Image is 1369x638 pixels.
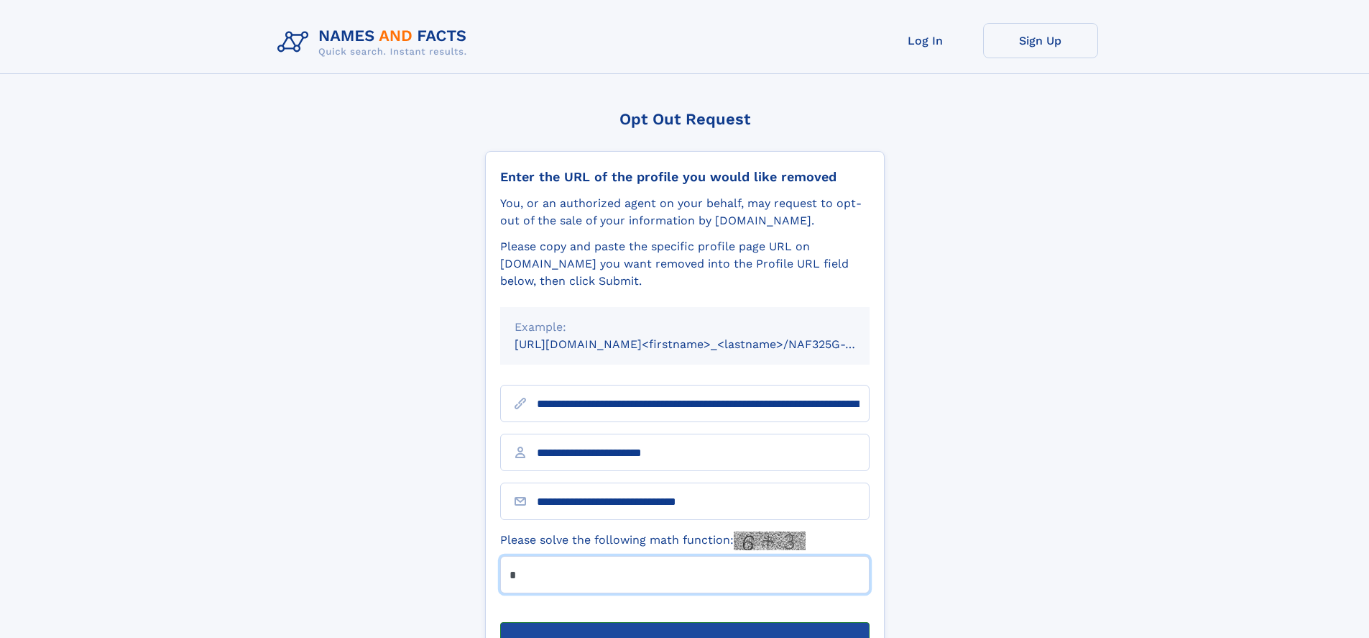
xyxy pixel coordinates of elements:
small: [URL][DOMAIN_NAME]<firstname>_<lastname>/NAF325G-xxxxxxxx [515,337,897,351]
a: Log In [868,23,983,58]
div: Example: [515,319,855,336]
div: Enter the URL of the profile you would like removed [500,169,870,185]
a: Sign Up [983,23,1098,58]
div: Please copy and paste the specific profile page URL on [DOMAIN_NAME] you want removed into the Pr... [500,238,870,290]
label: Please solve the following math function: [500,532,806,550]
div: You, or an authorized agent on your behalf, may request to opt-out of the sale of your informatio... [500,195,870,229]
div: Opt Out Request [485,110,885,128]
img: Logo Names and Facts [272,23,479,62]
